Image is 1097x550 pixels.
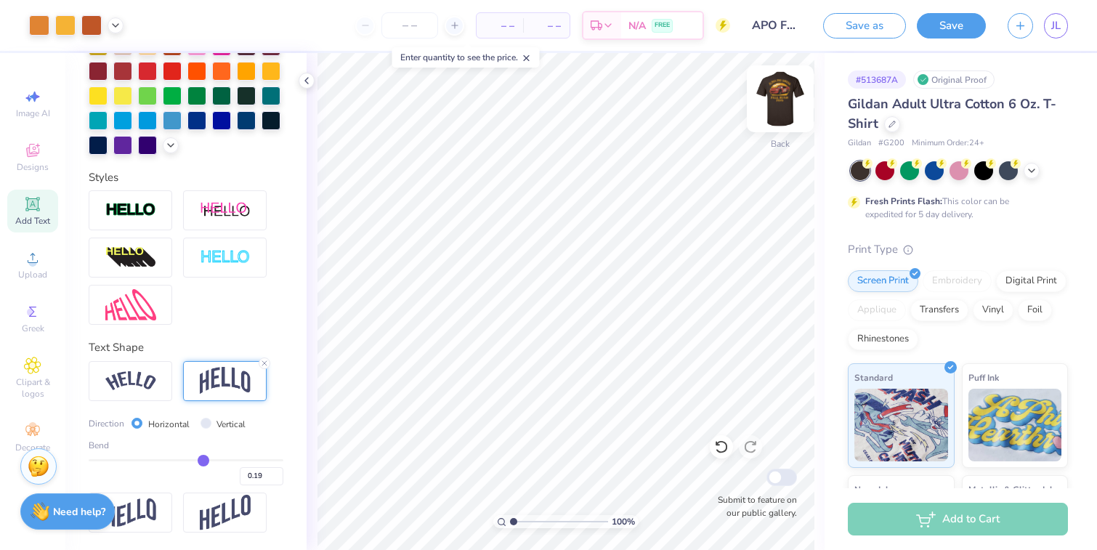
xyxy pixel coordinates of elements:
[968,482,1054,497] span: Metallic & Glitter Ink
[710,493,797,519] label: Submit to feature on our public gallery.
[854,389,948,461] img: Standard
[968,389,1062,461] img: Puff Ink
[485,18,514,33] span: – –
[996,270,1066,292] div: Digital Print
[1051,17,1061,34] span: JL
[22,323,44,334] span: Greek
[381,12,438,39] input: – –
[16,108,50,119] span: Image AI
[741,11,812,40] input: Untitled Design
[848,270,918,292] div: Screen Print
[532,18,561,33] span: – –
[848,328,918,350] div: Rhinestones
[865,195,1044,221] div: This color can be expedited for 5 day delivery.
[15,215,50,227] span: Add Text
[854,482,890,497] span: Neon Ink
[878,137,904,150] span: # G200
[968,370,999,385] span: Puff Ink
[53,505,105,519] strong: Need help?
[89,339,283,356] div: Text Shape
[771,137,790,150] div: Back
[628,18,646,33] span: N/A
[917,13,986,39] button: Save
[848,70,906,89] div: # 513687A
[105,498,156,527] img: Flag
[105,289,156,320] img: Free Distort
[848,137,871,150] span: Gildan
[15,442,50,453] span: Decorate
[89,439,109,452] span: Bend
[848,241,1068,258] div: Print Type
[1044,13,1068,39] a: JL
[200,495,251,530] img: Rise
[751,70,809,128] img: Back
[216,418,246,431] label: Vertical
[1018,299,1052,321] div: Foil
[392,47,540,68] div: Enter quantity to see the price.
[823,13,906,39] button: Save as
[105,246,156,270] img: 3d Illusion
[105,371,156,391] img: Arc
[865,195,942,207] strong: Fresh Prints Flash:
[105,202,156,219] img: Stroke
[912,137,984,150] span: Minimum Order: 24 +
[973,299,1013,321] div: Vinyl
[18,269,47,280] span: Upload
[200,201,251,219] img: Shadow
[7,376,58,400] span: Clipart & logos
[200,367,251,395] img: Arch
[612,515,635,528] span: 100 %
[923,270,992,292] div: Embroidery
[848,299,906,321] div: Applique
[854,370,893,385] span: Standard
[655,20,670,31] span: FREE
[148,418,190,431] label: Horizontal
[848,95,1056,132] span: Gildan Adult Ultra Cotton 6 Oz. T-Shirt
[17,161,49,173] span: Designs
[910,299,968,321] div: Transfers
[89,169,283,186] div: Styles
[89,417,124,430] span: Direction
[200,249,251,266] img: Negative Space
[913,70,995,89] div: Original Proof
